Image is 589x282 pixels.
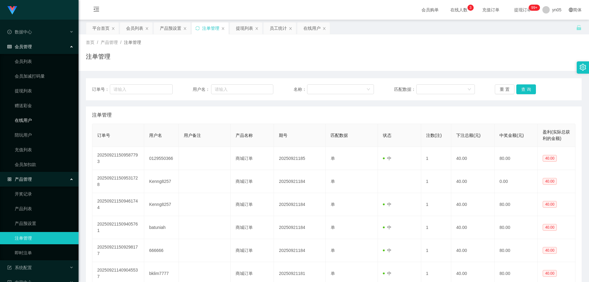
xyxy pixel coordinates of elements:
a: 会员加扣款 [15,158,74,171]
span: 用户名： [193,86,211,93]
td: 80.00 [495,147,538,170]
span: 订单号 [97,133,110,138]
span: 订单号： [92,86,110,93]
span: 名称： [294,86,307,93]
td: 0.00 [495,170,538,193]
span: 产品管理 [7,177,32,182]
span: 中 [383,225,391,230]
a: 提现列表 [15,85,74,97]
td: 20250921185 [274,147,326,170]
span: 40.00 [543,155,557,162]
td: batuniah [144,216,179,239]
span: 40.00 [543,247,557,254]
td: 1 [421,239,452,262]
i: 图标: close [289,27,292,30]
span: 40.00 [543,201,557,208]
td: 40.00 [451,239,495,262]
td: 202509211509298177 [92,239,144,262]
td: 80.00 [495,216,538,239]
td: Kenng8257 [144,193,179,216]
span: 下注总额(元) [456,133,480,138]
div: 产品预设置 [160,22,181,34]
div: 员工统计 [270,22,287,34]
td: 1 [421,147,452,170]
span: 会员管理 [7,44,32,49]
span: 单 [331,225,335,230]
span: 中奖金额(元) [499,133,524,138]
span: 盈利(实际总获利的金额) [543,129,570,141]
a: 即时注单 [15,247,74,259]
i: 图标: sync [195,26,200,30]
td: 商城订单 [231,216,274,239]
sup: 3 [468,5,474,11]
td: 202509211509531728 [92,170,144,193]
i: 图标: close [183,27,187,30]
td: 202509211509461744 [92,193,144,216]
h1: 注单管理 [86,52,110,61]
i: 图标: appstore-o [7,177,12,181]
span: 在线人数 [447,8,471,12]
td: 商城订单 [231,170,274,193]
a: 陪玩用户 [15,129,74,141]
span: 注数(注) [426,133,442,138]
span: 产品名称 [236,133,253,138]
i: 图标: unlock [576,25,582,30]
div: 注单管理 [202,22,219,34]
span: 充值订单 [479,8,502,12]
div: 会员列表 [126,22,143,34]
td: 1 [421,216,452,239]
i: 图标: check-circle-o [7,30,12,34]
span: 单 [331,271,335,276]
i: 图标: close [322,27,326,30]
td: 商城订单 [231,193,274,216]
a: 会员列表 [15,55,74,68]
td: 40.00 [451,170,495,193]
div: 在线用户 [303,22,321,34]
td: 1 [421,193,452,216]
td: 0129550366 [144,147,179,170]
span: 注单管理 [124,40,141,45]
span: 单 [331,248,335,253]
p: 3 [469,5,472,11]
a: 产品列表 [15,203,74,215]
span: / [97,40,98,45]
input: 请输入 [110,84,172,94]
td: Kenng8257 [144,170,179,193]
i: 图标: close [221,27,225,30]
i: 图标: form [7,265,12,270]
td: 40.00 [451,193,495,216]
span: 中 [383,202,391,207]
span: 首页 [86,40,94,45]
i: 图标: close [255,27,259,30]
input: 请输入 [211,84,273,94]
span: 提现订单 [511,8,534,12]
td: 202509211509405761 [92,216,144,239]
a: 注单管理 [15,232,74,244]
span: 注单管理 [92,111,112,119]
span: 产品管理 [101,40,118,45]
span: 中 [383,271,391,276]
td: 1 [421,170,452,193]
a: 开奖记录 [15,188,74,200]
div: 提现列表 [236,22,253,34]
a: 在线用户 [15,114,74,126]
span: 单 [331,179,335,184]
td: 40.00 [451,147,495,170]
span: 系统配置 [7,265,32,270]
img: logo.9652507e.png [7,6,17,15]
i: 图标: menu-fold [86,0,107,20]
span: 用户备注 [184,133,201,138]
span: 用户名 [149,133,162,138]
td: 202509211509587793 [92,147,144,170]
span: 单 [331,156,335,161]
span: 中 [383,248,391,253]
td: 商城订单 [231,239,274,262]
td: 666666 [144,239,179,262]
span: 匹配数据 [331,133,348,138]
span: 40.00 [543,270,557,277]
sup: 315 [529,5,540,11]
span: 匹配数据： [394,86,416,93]
span: 中 [383,156,391,161]
td: 20250921184 [274,216,326,239]
i: 图标: down [468,87,471,92]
